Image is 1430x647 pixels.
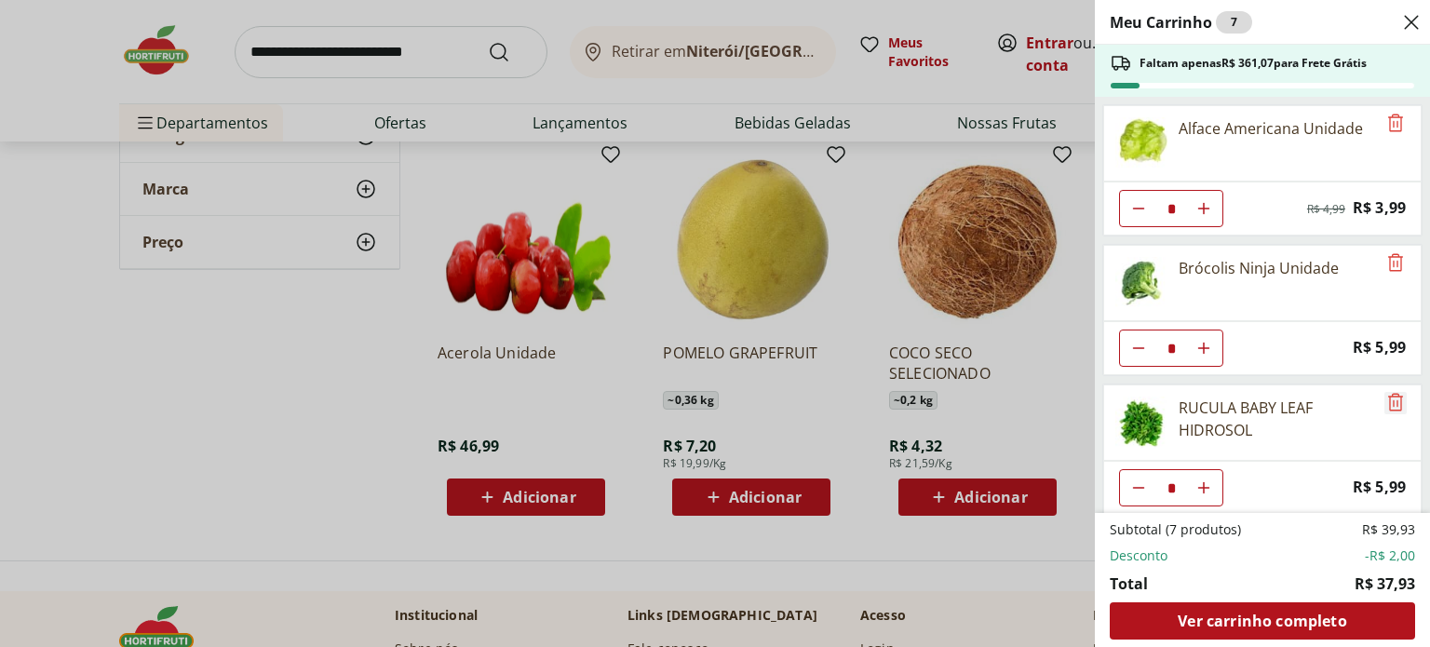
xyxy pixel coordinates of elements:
button: Diminuir Quantidade [1120,190,1157,227]
button: Aumentar Quantidade [1185,190,1222,227]
div: 7 [1216,11,1252,34]
span: Total [1110,573,1148,595]
button: Remove [1384,392,1407,414]
span: R$ 5,99 [1353,335,1406,360]
button: Aumentar Quantidade [1185,330,1222,367]
h2: Meu Carrinho [1110,11,1252,34]
button: Aumentar Quantidade [1185,469,1222,506]
span: R$ 39,93 [1362,520,1415,539]
div: RUCULA BABY LEAF HIDROSOL [1179,397,1376,441]
span: Ver carrinho completo [1178,613,1346,628]
button: Diminuir Quantidade [1120,469,1157,506]
img: Alface Americana Unidade [1115,117,1167,169]
span: Desconto [1110,546,1167,565]
span: Subtotal (7 produtos) [1110,520,1241,539]
div: Alface Americana Unidade [1179,117,1363,140]
button: Remove [1384,252,1407,275]
span: R$ 5,99 [1353,475,1406,500]
button: Diminuir Quantidade [1120,330,1157,367]
input: Quantidade Atual [1157,330,1185,366]
span: R$ 4,99 [1307,202,1345,217]
img: Brócolis Ninja Unidade [1115,257,1167,309]
input: Quantidade Atual [1157,191,1185,226]
input: Quantidade Atual [1157,470,1185,505]
span: R$ 37,93 [1355,573,1415,595]
span: Faltam apenas R$ 361,07 para Frete Grátis [1140,56,1367,71]
div: Brócolis Ninja Unidade [1179,257,1339,279]
span: -R$ 2,00 [1365,546,1415,565]
img: Principal [1115,397,1167,449]
button: Remove [1384,113,1407,135]
span: R$ 3,99 [1353,195,1406,221]
a: Ver carrinho completo [1110,602,1415,640]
